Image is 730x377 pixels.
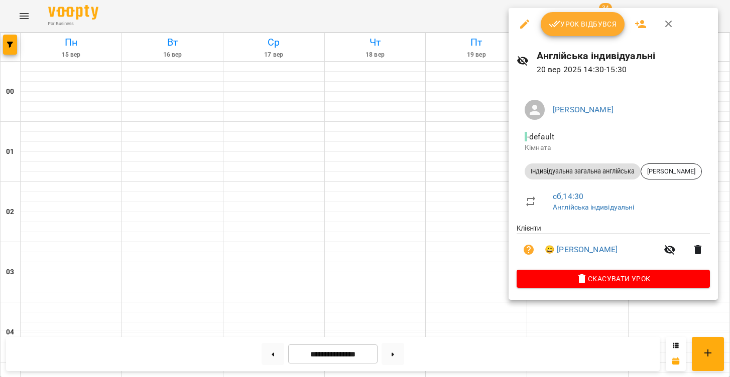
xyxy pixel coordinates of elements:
[553,192,583,201] a: сб , 14:30
[553,203,635,211] a: Англійська індивідуальні
[549,18,617,30] span: Урок відбувся
[525,167,641,176] span: Індивідуальна загальна англійська
[553,105,614,114] a: [PERSON_NAME]
[641,167,701,176] span: [PERSON_NAME]
[525,132,556,141] span: - default
[517,223,710,270] ul: Клієнти
[641,163,702,179] div: [PERSON_NAME]
[541,12,625,36] button: Урок відбувся
[517,238,541,262] button: Візит ще не сплачено. Додати оплату?
[517,270,710,288] button: Скасувати Урок
[537,64,710,76] p: 20 вер 2025 14:30 - 15:30
[525,273,702,285] span: Скасувати Урок
[537,48,710,64] h6: Англійська індивідуальні
[525,143,702,153] p: Кімната
[545,244,618,256] a: 😀 [PERSON_NAME]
